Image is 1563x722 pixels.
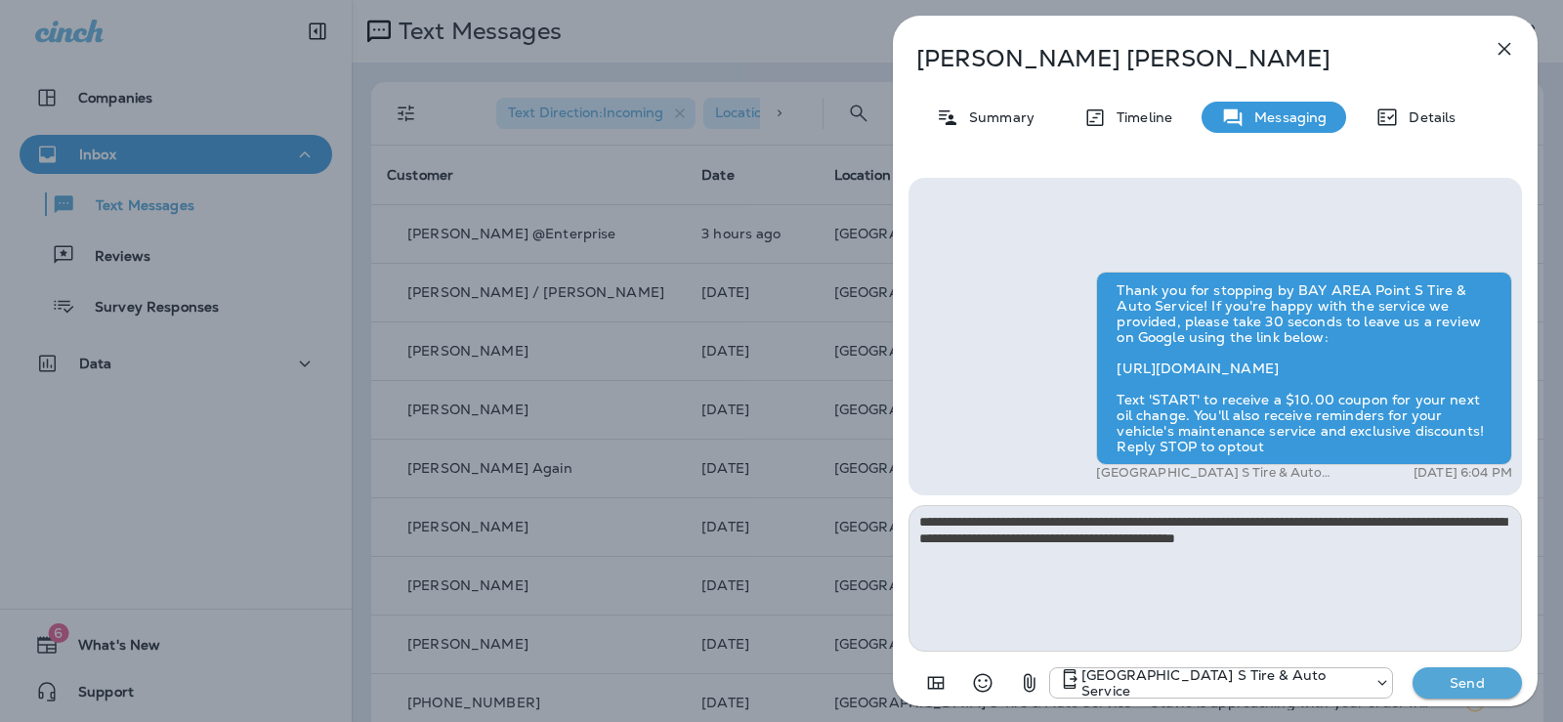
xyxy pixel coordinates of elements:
[963,663,1002,702] button: Select an emoji
[916,45,1450,72] p: [PERSON_NAME] [PERSON_NAME]
[1426,674,1508,692] p: Send
[916,663,955,702] button: Add in a premade template
[1096,465,1345,481] p: [GEOGRAPHIC_DATA] S Tire & Auto Service
[1050,667,1392,699] div: +1 (301) 975-0024
[1081,667,1365,699] p: [GEOGRAPHIC_DATA] S Tire & Auto Service
[1096,272,1512,465] div: Thank you for stopping by BAY AREA Point S Tire & Auto Service! If you're happy with the service ...
[1245,109,1327,125] p: Messaging
[1414,465,1512,481] p: [DATE] 6:04 PM
[1399,109,1456,125] p: Details
[1413,667,1522,699] button: Send
[959,109,1035,125] p: Summary
[1107,109,1172,125] p: Timeline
